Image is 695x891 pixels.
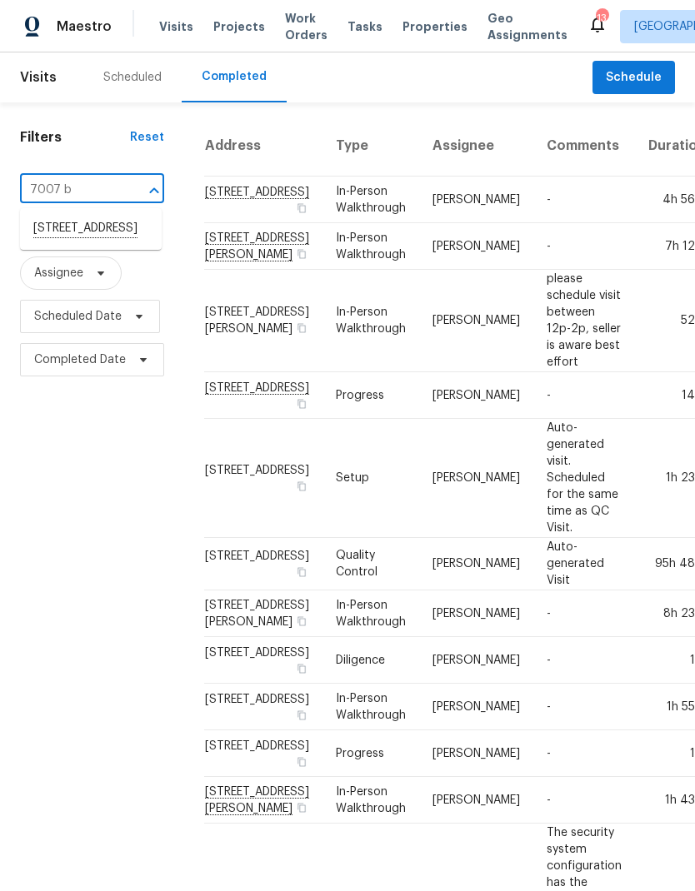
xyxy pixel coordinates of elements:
button: Copy Address [294,321,309,336]
button: Copy Address [294,661,309,676]
button: Copy Address [294,201,309,216]
td: In-Person Walkthrough [322,270,419,372]
th: Type [322,116,419,177]
td: Progress [322,730,419,777]
td: [PERSON_NAME] [419,372,533,419]
td: - [533,223,635,270]
th: Address [204,116,322,177]
span: Scheduled Date [34,308,122,325]
td: [STREET_ADDRESS] [204,684,322,730]
td: please schedule visit between 12p-2p, seller is aware best effort [533,270,635,372]
td: Setup [322,419,419,538]
td: Progress [322,372,419,419]
button: Close [142,179,166,202]
td: [PERSON_NAME] [419,730,533,777]
td: In-Person Walkthrough [322,777,419,824]
th: Assignee [419,116,533,177]
button: Copy Address [294,246,309,261]
div: Reset [130,129,164,146]
div: Scheduled [103,69,162,86]
td: [PERSON_NAME] [419,684,533,730]
td: [PERSON_NAME] [419,177,533,223]
td: - [533,730,635,777]
td: [STREET_ADDRESS][PERSON_NAME] [204,590,322,637]
h1: Filters [20,129,130,146]
div: Completed [202,68,267,85]
td: - [533,637,635,684]
td: Diligence [322,637,419,684]
span: Properties [402,18,467,35]
td: In-Person Walkthrough [322,223,419,270]
td: [PERSON_NAME] [419,223,533,270]
button: Copy Address [294,800,309,815]
td: - [533,684,635,730]
td: [PERSON_NAME] [419,419,533,538]
td: - [533,590,635,637]
td: - [533,372,635,419]
button: Copy Address [294,396,309,411]
td: In-Person Walkthrough [322,590,419,637]
button: Copy Address [294,479,309,494]
button: Copy Address [294,565,309,580]
td: [STREET_ADDRESS] [204,419,322,538]
td: [STREET_ADDRESS][PERSON_NAME] [204,270,322,372]
input: Search for an address... [20,177,117,203]
button: Copy Address [294,754,309,769]
th: Comments [533,116,635,177]
td: In-Person Walkthrough [322,177,419,223]
span: Schedule [606,67,662,88]
span: Completed Date [34,351,126,368]
td: Auto-generated visit. Scheduled for the same time as QC Visit. [533,419,635,538]
td: [PERSON_NAME] [419,590,533,637]
td: - [533,777,635,824]
button: Schedule [592,61,675,95]
span: Geo Assignments [487,10,567,43]
td: Auto-generated Visit [533,538,635,590]
td: [PERSON_NAME] [419,538,533,590]
span: Maestro [57,18,112,35]
td: - [533,177,635,223]
span: Visits [20,59,57,96]
span: Projects [213,18,265,35]
td: [PERSON_NAME] [419,637,533,684]
div: 13 [596,10,607,27]
td: [STREET_ADDRESS] [204,538,322,590]
td: Quality Control [322,538,419,590]
td: [PERSON_NAME] [419,777,533,824]
td: [STREET_ADDRESS] [204,637,322,684]
button: Copy Address [294,614,309,629]
td: [PERSON_NAME] [419,270,533,372]
span: Work Orders [285,10,327,43]
span: Visits [159,18,193,35]
span: Tasks [347,21,382,32]
td: In-Person Walkthrough [322,684,419,730]
span: Assignee [34,265,83,281]
td: [STREET_ADDRESS] [204,730,322,777]
button: Copy Address [294,708,309,723]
